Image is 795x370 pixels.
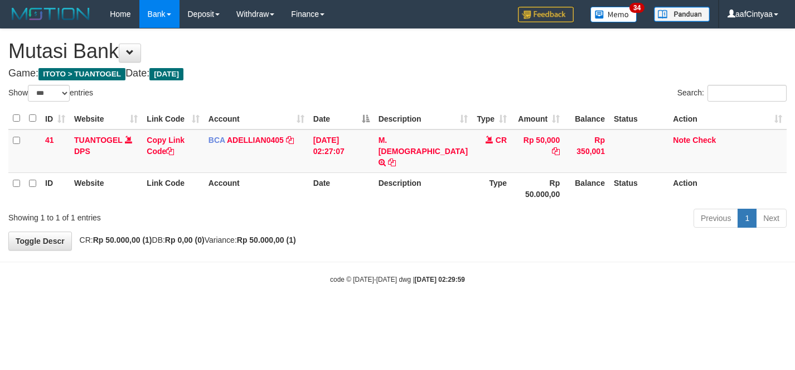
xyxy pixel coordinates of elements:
[590,7,637,22] img: Button%20Memo.svg
[8,40,787,63] h1: Mutasi Bank
[552,147,560,156] a: Copy Rp 50,000 to clipboard
[8,6,93,22] img: MOTION_logo.png
[609,108,668,129] th: Status
[374,172,472,204] th: Description
[756,209,787,228] a: Next
[511,172,564,204] th: Rp 50.000,00
[74,136,123,145] a: TUANTOGEL
[654,7,710,22] img: panduan.png
[472,172,511,204] th: Type
[707,85,787,102] input: Search:
[8,85,93,102] label: Show entries
[738,209,757,228] a: 1
[8,232,72,251] a: Toggle Descr
[668,172,787,204] th: Action
[309,172,374,204] th: Date
[142,108,203,129] th: Link Code: activate to sort column ascending
[379,136,468,156] a: M. [DEMOGRAPHIC_DATA]
[147,136,185,156] a: Copy Link Code
[388,158,396,167] a: Copy M. IMAM to clipboard
[511,108,564,129] th: Amount: activate to sort column ascending
[38,68,125,80] span: ITOTO > TUANTOGEL
[668,108,787,129] th: Action: activate to sort column ascending
[309,108,374,129] th: Date: activate to sort column descending
[518,7,574,22] img: Feedback.jpg
[227,136,284,145] a: ADELLIAN0405
[496,136,507,145] span: CR
[330,276,465,283] small: code © [DATE]-[DATE] dwg |
[74,236,296,244] span: CR: DB: Variance:
[41,108,70,129] th: ID: activate to sort column ascending
[694,209,738,228] a: Previous
[309,129,374,173] td: [DATE] 02:27:07
[45,136,54,145] span: 41
[70,129,142,173] td: DPS
[629,3,644,13] span: 34
[149,68,183,80] span: [DATE]
[204,108,309,129] th: Account: activate to sort column ascending
[564,129,609,173] td: Rp 350,001
[70,108,142,129] th: Website: activate to sort column ascending
[472,108,511,129] th: Type: activate to sort column ascending
[677,85,787,102] label: Search:
[415,276,465,283] strong: [DATE] 02:29:59
[209,136,225,145] span: BCA
[609,172,668,204] th: Status
[237,236,296,244] strong: Rp 50.000,00 (1)
[41,172,70,204] th: ID
[28,85,70,102] select: Showentries
[70,172,142,204] th: Website
[564,108,609,129] th: Balance
[165,236,205,244] strong: Rp 0,00 (0)
[673,136,690,145] a: Note
[511,129,564,173] td: Rp 50,000
[692,136,716,145] a: Check
[286,136,294,145] a: Copy ADELLIAN0405 to clipboard
[8,208,323,223] div: Showing 1 to 1 of 1 entries
[374,108,472,129] th: Description: activate to sort column ascending
[8,68,787,79] h4: Game: Date:
[93,236,152,244] strong: Rp 50.000,00 (1)
[204,172,309,204] th: Account
[142,172,203,204] th: Link Code
[564,172,609,204] th: Balance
